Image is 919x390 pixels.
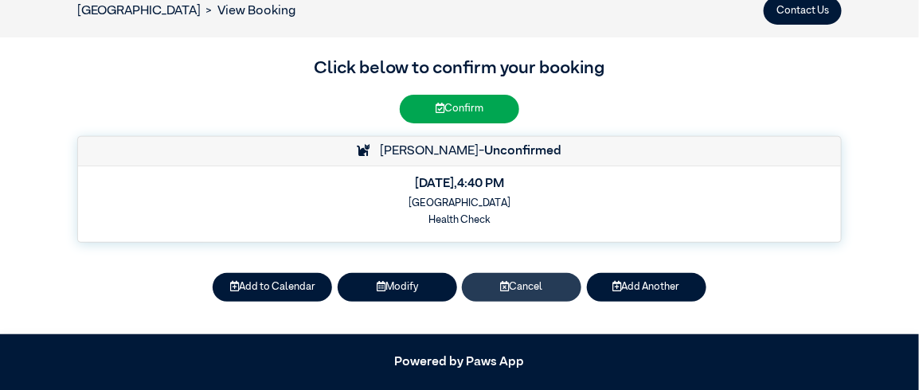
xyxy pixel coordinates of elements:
button: Add Another [587,273,706,301]
button: Confirm [400,95,519,123]
strong: Unconfirmed [485,145,562,158]
h3: Click below to confirm your booking [77,56,842,83]
span: - [479,145,562,158]
a: [GEOGRAPHIC_DATA] [77,5,201,18]
h6: Health Check [88,214,831,226]
li: View Booking [201,2,295,21]
nav: breadcrumb [77,2,295,21]
h6: [GEOGRAPHIC_DATA] [88,197,831,209]
span: [PERSON_NAME] [373,145,479,158]
button: Modify [338,273,457,301]
h5: Powered by Paws App [77,355,842,370]
button: Add to Calendar [213,273,332,301]
button: Cancel [462,273,581,301]
h5: [DATE] , 4:40 PM [88,177,831,192]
